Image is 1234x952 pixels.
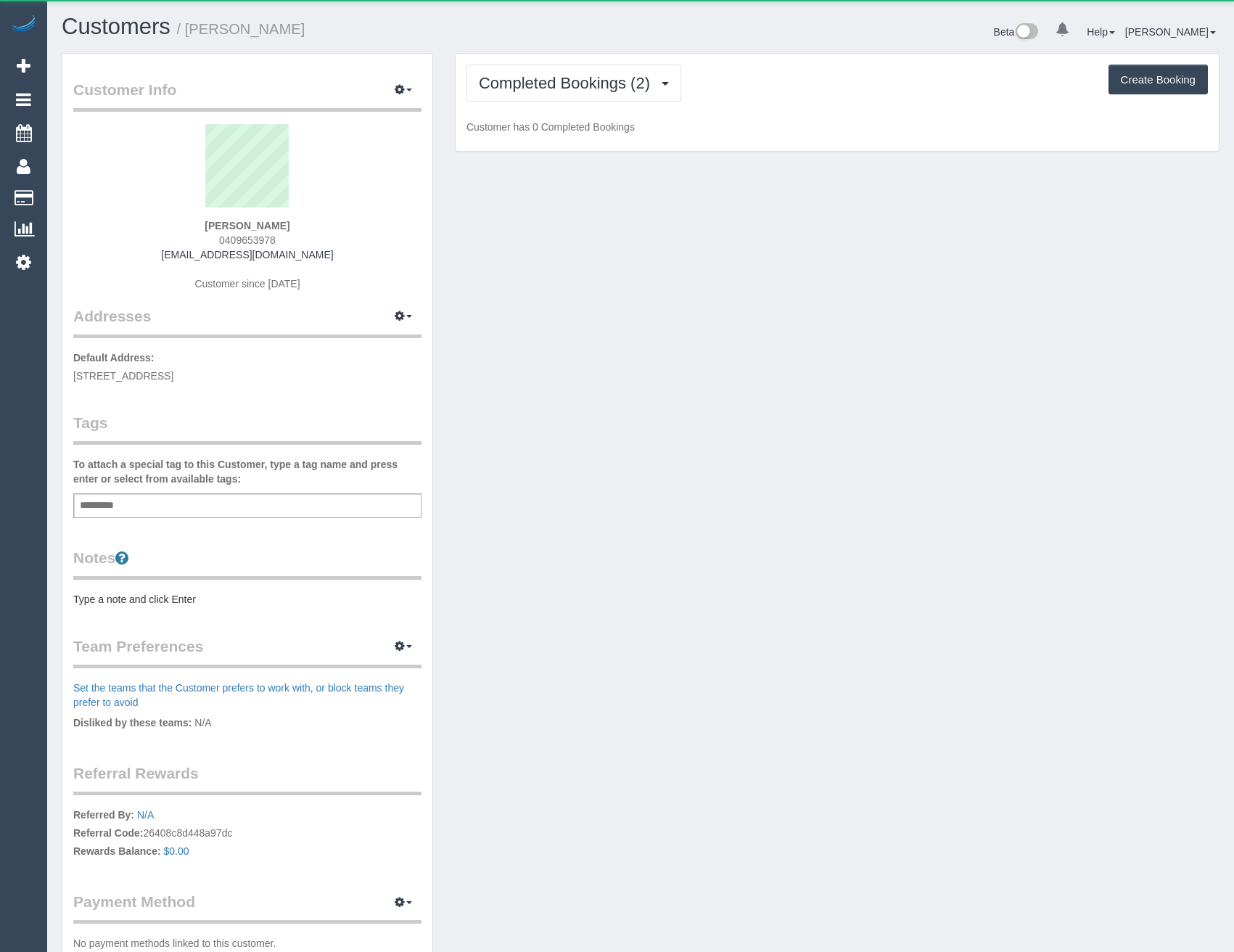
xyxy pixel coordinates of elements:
[73,936,421,951] p: No payment methods linked to this customer.
[73,350,155,365] label: Default Address:
[1108,65,1208,95] button: Create Booking
[466,65,681,102] button: Completed Bookings (2)
[194,278,300,290] span: Customer since [DATE]
[73,891,421,924] legend: Payment Method
[73,592,421,607] pre: Type a note and click Enter
[137,809,154,821] a: N/A
[73,370,173,382] span: [STREET_ADDRESS]
[1125,26,1216,38] a: [PERSON_NAME]
[73,808,421,862] p: 26408c8d448a97dc
[9,15,38,35] img: Automaid Logo
[73,826,143,840] label: Referral Code:
[73,412,421,445] legend: Tags
[479,74,657,92] span: Completed Bookings (2)
[194,717,211,729] span: N/A
[73,763,421,795] legend: Referral Rewards
[73,547,421,580] legend: Notes
[73,715,192,730] label: Disliked by these teams:
[62,14,170,39] a: Customers
[73,636,421,668] legend: Team Preferences
[219,234,276,246] span: 0409653978
[177,21,305,37] small: / [PERSON_NAME]
[73,808,134,822] label: Referred By:
[164,845,189,857] a: $0.00
[994,26,1039,38] a: Beta
[205,220,289,231] strong: [PERSON_NAME]
[1014,23,1038,42] img: New interface
[466,120,1208,134] p: Customer has 0 Completed Bookings
[73,682,404,708] a: Set the teams that the Customer prefers to work with, or block teams they prefer to avoid
[73,457,421,486] label: To attach a special tag to this Customer, type a tag name and press enter or select from availabl...
[73,79,421,112] legend: Customer Info
[1087,26,1115,38] a: Help
[161,249,333,260] a: [EMAIL_ADDRESS][DOMAIN_NAME]
[73,844,161,858] label: Rewards Balance:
